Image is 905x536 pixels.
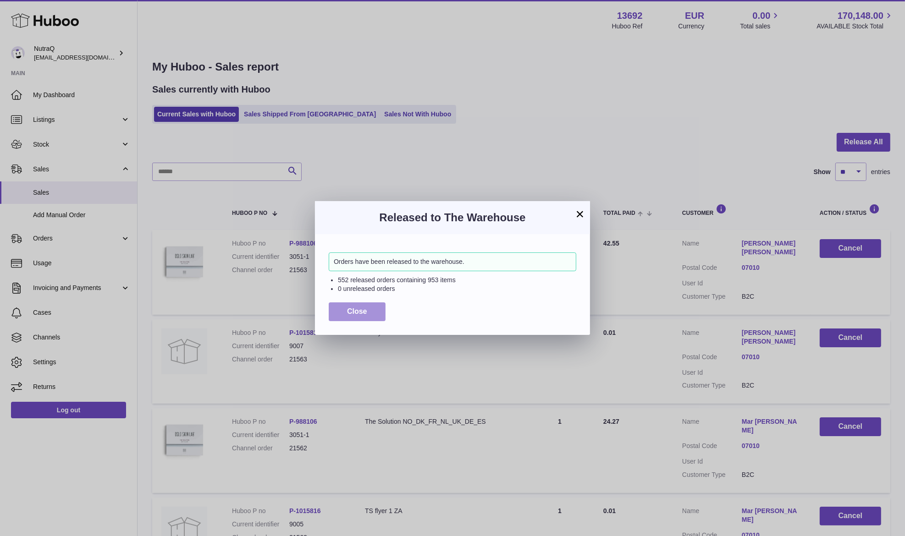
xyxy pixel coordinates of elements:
div: Orders have been released to the warehouse. [329,252,576,271]
span: Close [347,307,367,315]
li: 552 released orders containing 953 items [338,276,576,284]
button: Close [329,302,386,321]
li: 0 unreleased orders [338,284,576,293]
h3: Released to The Warehouse [329,210,576,225]
button: × [574,208,585,219]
